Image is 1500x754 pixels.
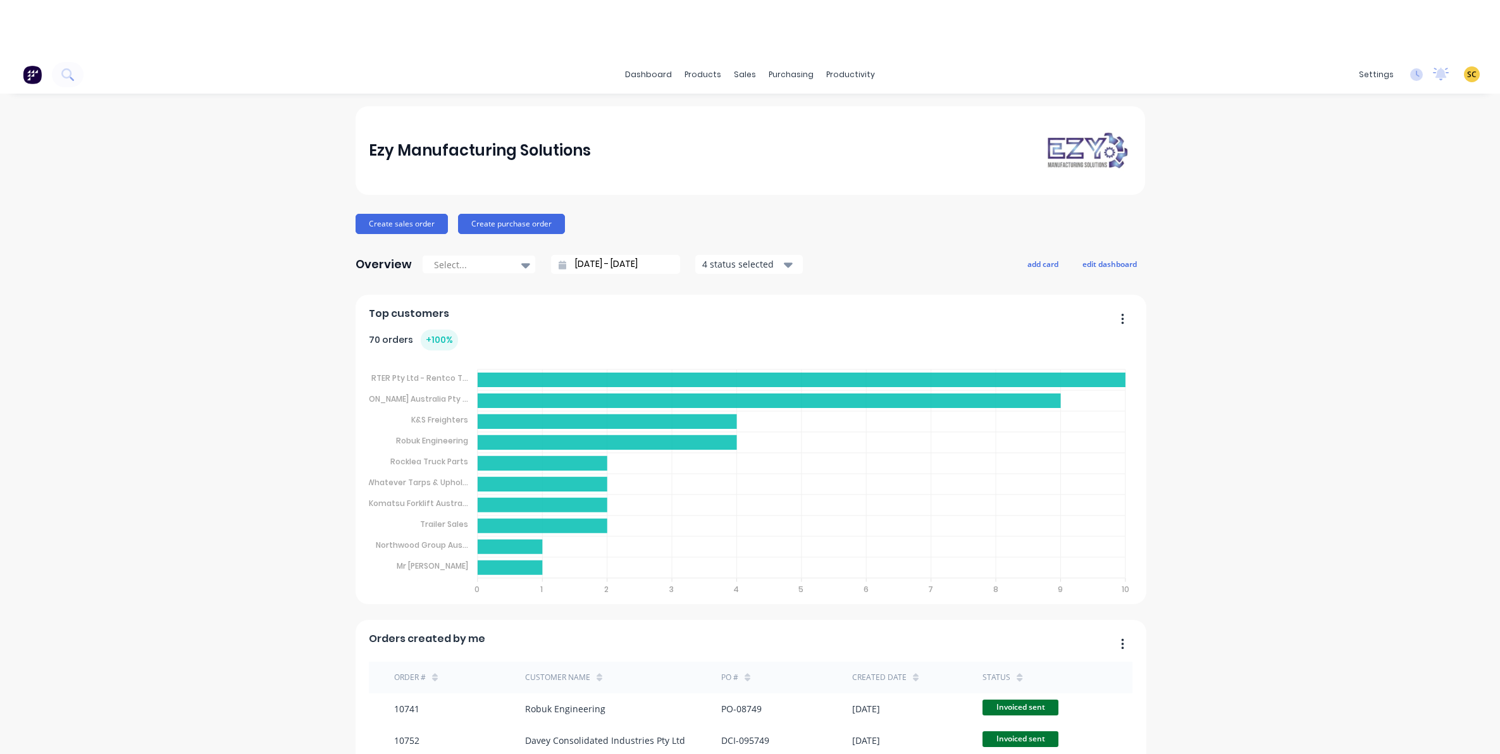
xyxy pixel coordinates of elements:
[721,702,762,715] div: PO-08749
[397,560,468,571] tspan: Mr [PERSON_NAME]
[695,255,803,274] button: 4 status selected
[420,519,468,529] tspan: Trailer Sales
[702,257,782,271] div: 4 status selected
[369,498,468,509] tspan: Komatsu Forklift Austra...
[458,214,565,234] button: Create purchase order
[929,584,934,595] tspan: 7
[356,214,448,234] button: Create sales order
[396,435,468,446] tspan: Robuk Engineering
[982,731,1058,747] span: Invoiced sent
[734,584,740,595] tspan: 4
[728,65,762,84] div: sales
[369,138,591,163] div: Ezy Manufacturing Solutions
[474,584,480,595] tspan: 0
[762,65,820,84] div: purchasing
[369,631,485,646] span: Orders created by me
[721,672,738,683] div: PO #
[394,734,419,747] div: 10752
[23,65,42,84] img: Factory
[1019,256,1067,272] button: add card
[619,65,678,84] a: dashboard
[390,456,468,467] tspan: Rocklea Truck Parts
[369,306,449,321] span: Top customers
[349,393,468,404] tspan: [PERSON_NAME] Australia Pty ...
[541,584,543,595] tspan: 1
[852,702,880,715] div: [DATE]
[669,584,674,595] tspan: 3
[852,734,880,747] div: [DATE]
[1122,584,1130,595] tspan: 10
[525,702,605,715] div: Robuk Engineering
[411,414,468,425] tspan: K&S Freighters
[371,373,468,383] tspan: RTER Pty Ltd - Rentco T...
[421,330,458,350] div: + 100 %
[605,584,609,595] tspan: 2
[376,540,468,550] tspan: Northwood Group Aus...
[721,734,769,747] div: DCI-095749
[864,584,869,595] tspan: 6
[982,672,1010,683] div: status
[982,700,1058,715] span: Invoiced sent
[367,477,468,488] tspan: Whatever Tarps & Uphol...
[394,702,419,715] div: 10741
[394,672,426,683] div: Order #
[1467,69,1477,80] span: SC
[1074,256,1145,272] button: edit dashboard
[852,672,907,683] div: Created date
[820,65,881,84] div: productivity
[356,252,412,277] div: Overview
[799,584,804,595] tspan: 5
[525,672,590,683] div: Customer Name
[678,65,728,84] div: products
[1353,65,1400,84] div: settings
[369,330,458,350] div: 70 orders
[1058,584,1063,595] tspan: 9
[525,734,685,747] div: Davey Consolidated Industries Pty Ltd
[1043,130,1131,171] img: Ezy Manufacturing Solutions
[994,584,999,595] tspan: 8
[1457,711,1487,741] iframe: Intercom live chat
